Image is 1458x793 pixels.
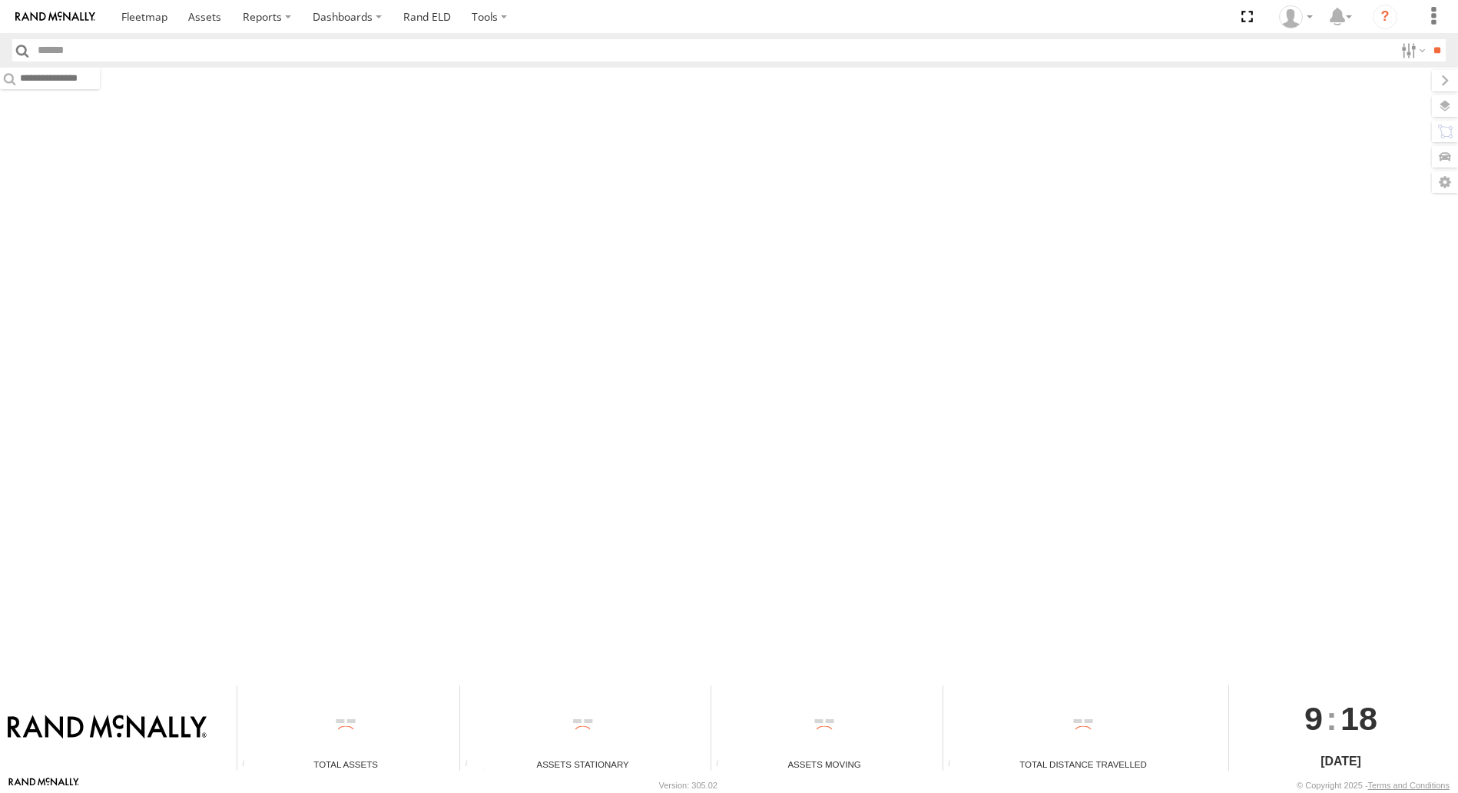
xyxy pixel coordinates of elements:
[1395,39,1428,61] label: Search Filter Options
[237,758,454,771] div: Total Assets
[1274,5,1318,28] div: Gene Roberts
[1432,171,1458,193] label: Map Settings
[1368,781,1450,790] a: Terms and Conditions
[711,758,937,771] div: Assets Moving
[659,781,717,790] div: Version: 305.02
[460,758,705,771] div: Assets Stationary
[1304,685,1323,752] span: 9
[1340,685,1377,752] span: 18
[15,12,95,22] img: rand-logo.svg
[1297,781,1450,790] div: © Copyright 2025 -
[1373,5,1397,29] i: ?
[1229,752,1453,771] div: [DATE]
[237,759,260,771] div: Total number of Enabled Assets
[943,759,966,771] div: Total distance travelled by all assets within specified date range and applied filters
[460,759,483,771] div: Total number of assets current stationary.
[8,778,79,793] a: Visit our Website
[8,715,207,741] img: Rand McNally
[943,758,1223,771] div: Total Distance Travelled
[1229,685,1453,752] div: :
[711,759,734,771] div: Total number of assets current in transit.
